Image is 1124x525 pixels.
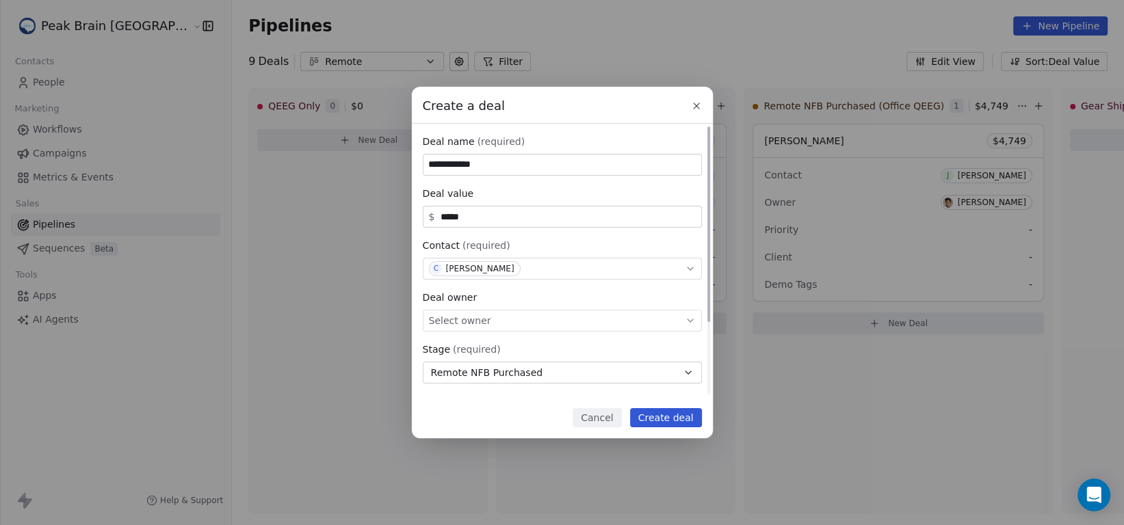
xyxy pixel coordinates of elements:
[423,97,505,115] span: Create a deal
[429,210,435,224] span: $
[423,291,702,304] div: Deal owner
[423,342,450,356] span: Stage
[462,239,510,252] span: (required)
[423,394,702,408] div: Expected close date
[423,187,702,200] div: Deal value
[573,408,621,427] button: Cancel
[453,342,501,356] span: (required)
[423,239,460,252] span: Contact
[630,408,702,427] button: Create deal
[434,263,439,274] div: C
[446,264,514,273] div: [PERSON_NAME]
[431,366,543,380] span: Remote NFB Purchased
[478,135,525,148] span: (required)
[423,135,475,148] span: Deal name
[429,314,491,327] span: Select owner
